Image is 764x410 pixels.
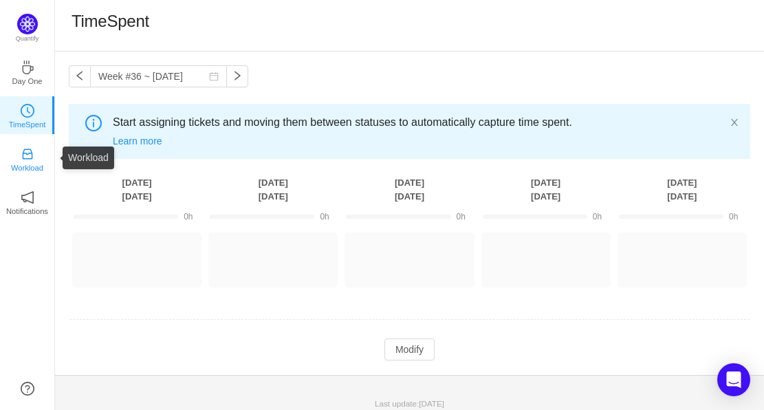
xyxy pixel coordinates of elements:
[341,175,477,204] th: [DATE] [DATE]
[320,212,329,222] span: 0h
[384,338,435,360] button: Modify
[21,108,34,122] a: icon: clock-circleTimeSpent
[113,136,162,147] a: Learn more
[21,65,34,78] a: icon: coffeeDay One
[419,399,444,408] span: [DATE]
[69,65,91,87] button: icon: left
[12,75,42,87] p: Day One
[72,11,149,32] h1: TimeSpent
[21,382,34,396] a: icon: question-circle
[85,115,102,131] i: icon: info-circle
[209,72,219,81] i: icon: calendar
[205,175,341,204] th: [DATE] [DATE]
[21,147,34,161] i: icon: inbox
[9,118,46,131] p: TimeSpent
[730,118,739,127] i: icon: close
[113,114,730,131] span: Start assigning tickets and moving them between statuses to automatically capture time spent.
[375,399,444,408] span: Last update:
[730,115,739,130] button: icon: close
[21,191,34,204] i: icon: notification
[69,175,205,204] th: [DATE] [DATE]
[90,65,227,87] input: Select a week
[21,195,34,208] a: icon: notificationNotifications
[16,34,39,44] p: Quantify
[21,61,34,74] i: icon: coffee
[17,14,38,34] img: Quantify
[21,104,34,118] i: icon: clock-circle
[457,212,466,222] span: 0h
[478,175,614,204] th: [DATE] [DATE]
[614,175,750,204] th: [DATE] [DATE]
[11,162,43,174] p: Workload
[729,212,738,222] span: 0h
[184,212,193,222] span: 0h
[593,212,602,222] span: 0h
[6,205,48,217] p: Notifications
[226,65,248,87] button: icon: right
[21,151,34,165] a: icon: inboxWorkload
[717,363,750,396] div: Open Intercom Messenger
